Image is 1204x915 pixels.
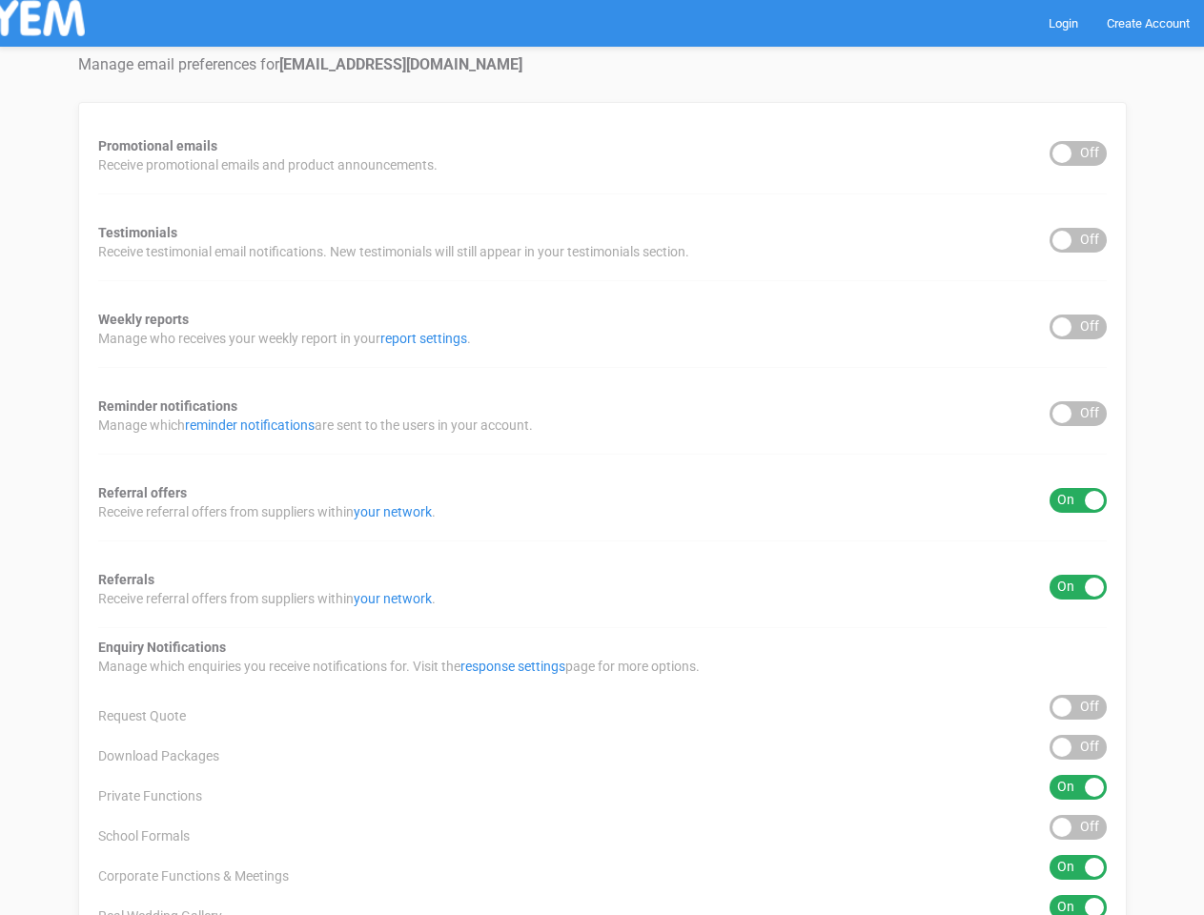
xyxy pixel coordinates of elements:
[98,640,226,655] strong: Enquiry Notifications
[98,329,471,348] span: Manage who receives your weekly report in your .
[185,417,315,433] a: reminder notifications
[98,155,438,174] span: Receive promotional emails and product announcements.
[98,312,189,327] strong: Weekly reports
[98,502,436,521] span: Receive referral offers from suppliers within .
[98,485,187,500] strong: Referral offers
[98,826,190,845] span: School Formals
[98,589,436,608] span: Receive referral offers from suppliers within .
[98,657,700,676] span: Manage which enquiries you receive notifications for. Visit the page for more options.
[98,416,533,435] span: Manage which are sent to the users in your account.
[98,242,689,261] span: Receive testimonial email notifications. New testimonials will still appear in your testimonials ...
[354,504,432,519] a: your network
[98,706,186,725] span: Request Quote
[78,56,1127,73] h4: Manage email preferences for
[279,55,522,73] strong: [EMAIL_ADDRESS][DOMAIN_NAME]
[98,746,219,765] span: Download Packages
[98,138,217,153] strong: Promotional emails
[98,398,237,414] strong: Reminder notifications
[98,786,202,805] span: Private Functions
[98,866,289,885] span: Corporate Functions & Meetings
[380,331,467,346] a: report settings
[98,225,177,240] strong: Testimonials
[98,572,154,587] strong: Referrals
[354,591,432,606] a: your network
[460,659,565,674] a: response settings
